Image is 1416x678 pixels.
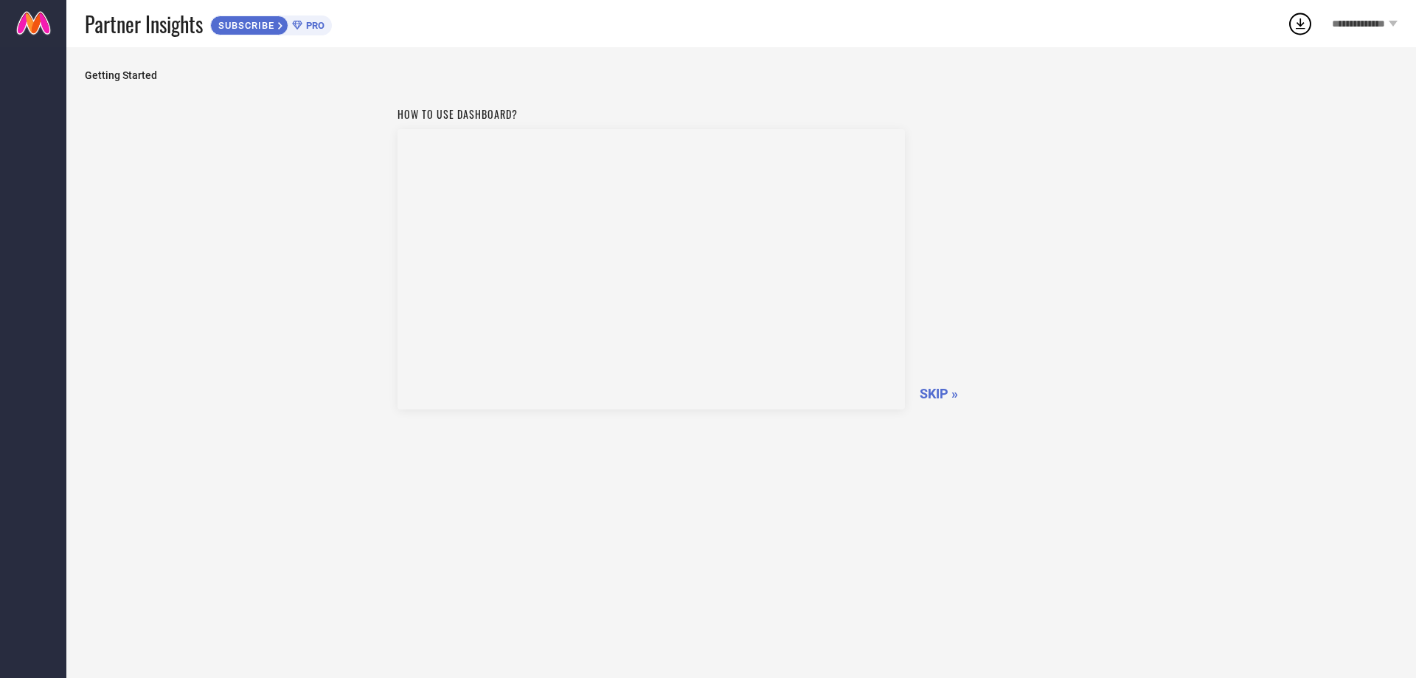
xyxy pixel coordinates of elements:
a: SUBSCRIBEPRO [210,12,332,35]
span: SUBSCRIBE [211,20,278,31]
div: Open download list [1287,10,1313,37]
span: Partner Insights [85,9,203,39]
span: SKIP » [920,386,958,401]
span: Getting Started [85,69,1398,81]
span: PRO [302,20,324,31]
iframe: YouTube video player [398,129,905,409]
h1: How to use dashboard? [398,106,905,122]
